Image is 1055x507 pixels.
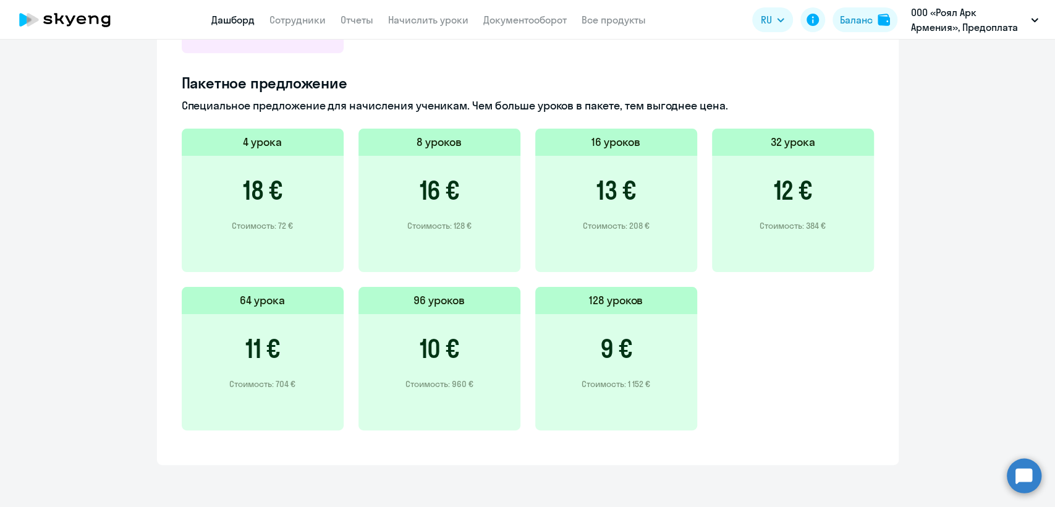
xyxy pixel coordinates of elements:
[878,14,890,26] img: balance
[833,7,897,32] button: Балансbalance
[774,176,812,205] h3: 12 €
[388,14,468,26] a: Начислить уроки
[583,220,650,231] p: Стоимость: 208 €
[405,378,473,390] p: Стоимость: 960 €
[182,98,874,114] p: Специальное предложение для начисления ученикам. Чем больше уроков в пакете, тем выгоднее цена.
[589,292,643,309] h5: 128 уроков
[341,14,373,26] a: Отчеты
[483,14,567,26] a: Документооборот
[752,7,793,32] button: RU
[596,176,635,205] h3: 13 €
[840,12,873,27] div: Баланс
[600,334,632,364] h3: 9 €
[243,134,282,150] h5: 4 урока
[905,5,1044,35] button: ООО «Роял Арк Армения», Предоплата евро
[771,134,815,150] h5: 32 урока
[211,14,255,26] a: Дашборд
[417,134,462,150] h5: 8 уроков
[245,334,279,364] h3: 11 €
[182,73,874,93] h4: Пакетное предложение
[760,220,826,231] p: Стоимость: 384 €
[591,134,640,150] h5: 16 уроков
[413,292,465,309] h5: 96 уроков
[407,220,472,231] p: Стоимость: 128 €
[243,176,282,205] h3: 18 €
[240,292,285,309] h5: 64 урока
[582,378,650,390] p: Стоимость: 1 152 €
[269,14,326,26] a: Сотрудники
[420,176,459,205] h3: 16 €
[582,14,646,26] a: Все продукты
[229,378,295,390] p: Стоимость: 704 €
[420,334,459,364] h3: 10 €
[761,12,772,27] span: RU
[911,5,1026,35] p: ООО «Роял Арк Армения», Предоплата евро
[232,220,293,231] p: Стоимость: 72 €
